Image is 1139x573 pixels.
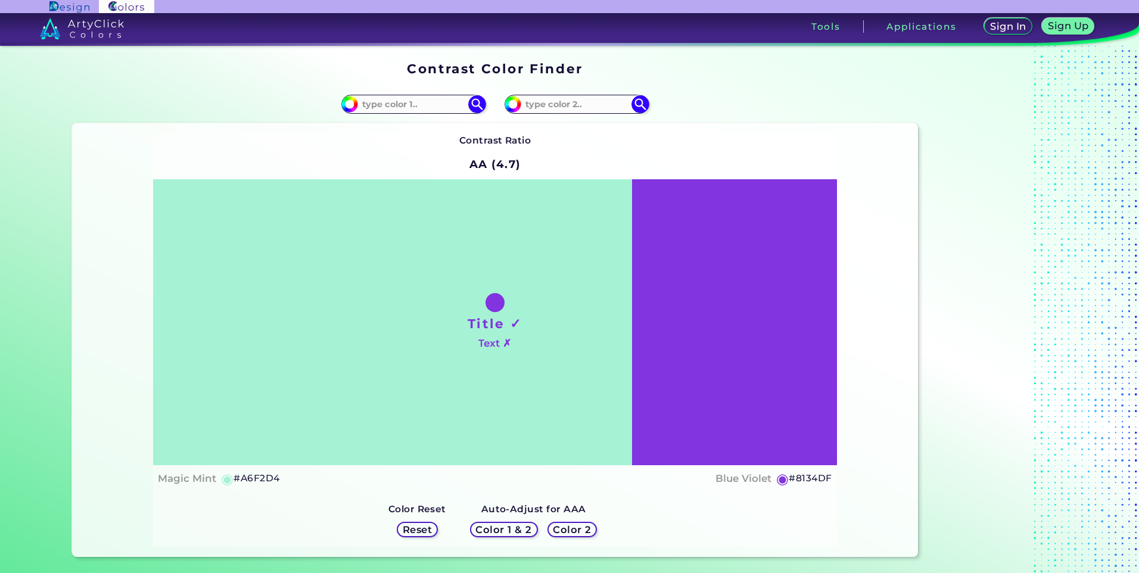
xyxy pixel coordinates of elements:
[358,96,469,112] input: type color 1..
[464,151,527,177] h2: AA (4.7)
[715,470,771,487] h4: Blue Violet
[811,22,841,31] h3: Tools
[1049,21,1088,31] h5: Sign Up
[49,1,89,13] img: ArtyClick Design logo
[468,95,486,113] img: icon search
[886,22,956,31] h3: Applications
[459,135,531,146] strong: Contrast Ratio
[554,525,590,534] h5: Color 2
[407,60,583,77] h1: Contrast Color Finder
[985,18,1031,35] a: Sign In
[789,471,832,486] h5: #8134DF
[991,22,1025,32] h5: Sign In
[631,95,649,113] img: icon search
[478,335,511,352] h4: Text ✗
[234,471,279,486] h5: #A6F2D4
[221,472,234,486] h5: ◉
[1044,18,1093,35] a: Sign Up
[468,314,522,332] h1: Title ✓
[521,96,632,112] input: type color 2..
[40,18,124,39] img: logo_artyclick_colors_white.svg
[776,472,789,486] h5: ◉
[158,470,216,487] h4: Magic Mint
[481,503,586,515] strong: Auto-Adjust for AAA
[477,525,530,534] h5: Color 1 & 2
[388,503,446,515] strong: Color Reset
[403,525,431,534] h5: Reset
